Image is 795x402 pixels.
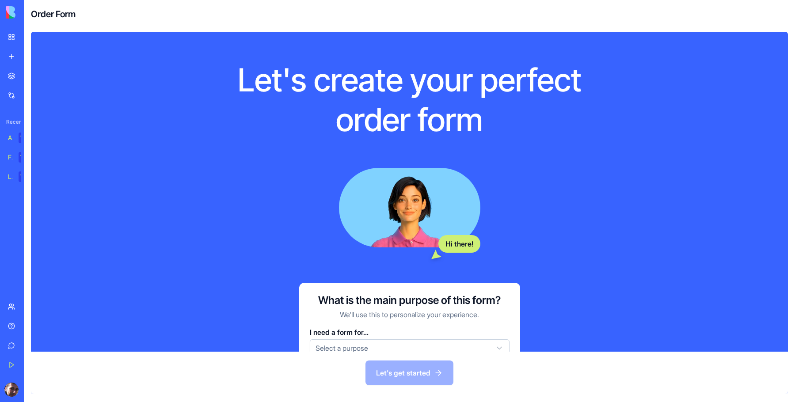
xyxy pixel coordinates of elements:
div: Feedback Form [8,153,12,162]
p: We'll use this to personalize your experience. [340,309,479,320]
span: Recent [3,118,21,125]
div: TRY [19,171,33,182]
div: Hi there! [438,235,480,253]
span: I need a form for... [310,328,369,337]
div: AI Logo Generator [8,133,12,142]
h1: Let's create your perfect order form [212,60,608,140]
a: Literary BlogTRY [3,168,38,186]
h4: Order Form [31,8,76,20]
a: AI Logo GeneratorTRY [3,129,38,147]
div: TRY [19,152,33,163]
div: Literary Blog [8,172,12,181]
img: logo [6,6,61,19]
a: Feedback FormTRY [3,148,38,166]
div: TRY [19,133,33,143]
img: ACg8ocKTE-CH33uiSAtal3FJpIy68fJPK8uJr0VvqHhgnpXHnBadCDLCyg=s96-c [4,383,19,397]
h3: What is the main purpose of this form? [318,293,501,307]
